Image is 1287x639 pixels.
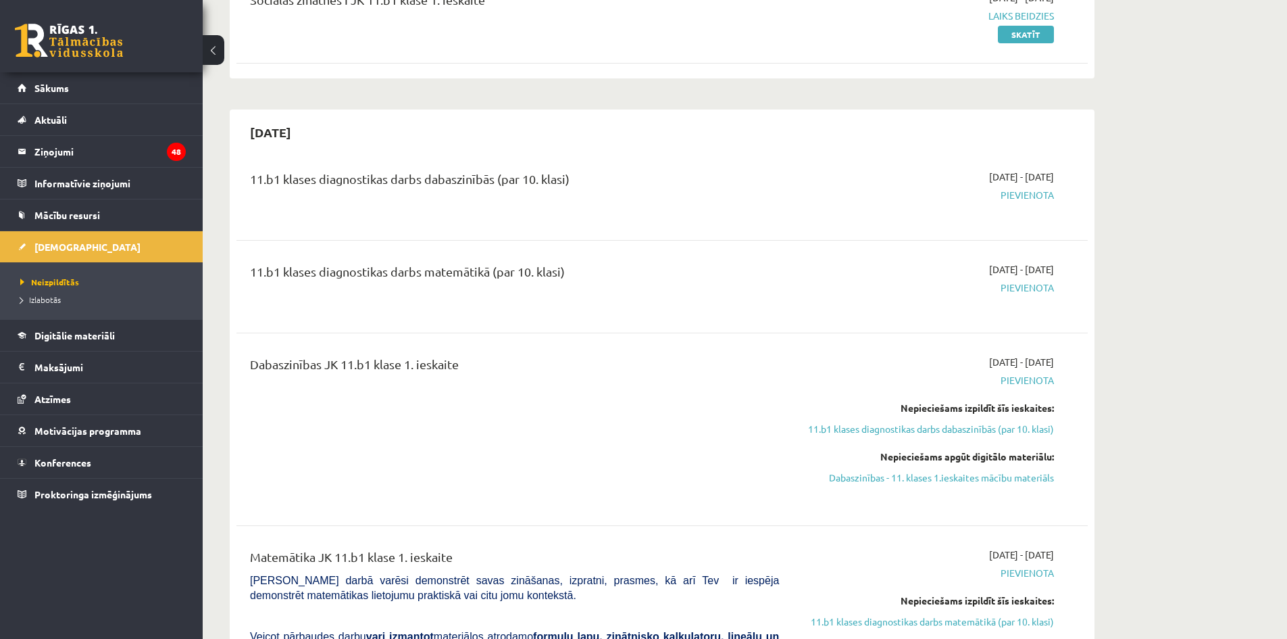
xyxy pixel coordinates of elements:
a: Sākums [18,72,186,103]
span: Pievienota [799,566,1054,580]
a: Mācību resursi [18,199,186,231]
a: Atzīmes [18,383,186,415]
a: Rīgas 1. Tālmācības vidusskola [15,24,123,57]
a: Ziņojumi48 [18,136,186,167]
div: Nepieciešams izpildīt šīs ieskaites: [799,594,1054,608]
div: Dabaszinības JK 11.b1 klase 1. ieskaite [250,355,779,380]
a: Proktoringa izmēģinājums [18,479,186,510]
a: Aktuāli [18,104,186,135]
span: Motivācijas programma [34,425,141,437]
a: Digitālie materiāli [18,320,186,351]
div: 11.b1 klases diagnostikas darbs matemātikā (par 10. klasi) [250,262,779,287]
a: 11.b1 klases diagnostikas darbs matemātikā (par 10. klasi) [799,615,1054,629]
a: Motivācijas programma [18,415,186,446]
span: Konferences [34,456,91,469]
span: [DEMOGRAPHIC_DATA] [34,241,141,253]
a: Maksājumi [18,352,186,383]
a: 11.b1 klases diagnostikas darbs dabaszinībās (par 10. klasi) [799,422,1054,436]
a: [DEMOGRAPHIC_DATA] [18,231,186,262]
i: 48 [167,143,186,161]
span: Aktuāli [34,114,67,126]
span: Neizpildītās [20,277,79,287]
h2: [DATE] [236,116,305,148]
legend: Informatīvie ziņojumi [34,168,186,199]
div: Nepieciešams apgūt digitālo materiālu: [799,450,1054,464]
span: [DATE] - [DATE] [989,548,1054,562]
span: Pievienota [799,281,1054,295]
span: Pievienota [799,373,1054,387]
a: Konferences [18,447,186,478]
a: Skatīt [998,26,1054,43]
span: [DATE] - [DATE] [989,355,1054,369]
div: 11.b1 klases diagnostikas darbs dabaszinībās (par 10. klasi) [250,170,779,195]
span: Laiks beidzies [799,9,1054,23]
span: [DATE] - [DATE] [989,262,1054,277]
span: [PERSON_NAME] darbā varēsi demonstrēt savas zināšanas, izpratni, prasmes, kā arī Tev ir iespēja d... [250,575,779,601]
a: Izlabotās [20,293,189,306]
a: Neizpildītās [20,276,189,288]
span: Digitālie materiāli [34,329,115,341]
span: Pievienota [799,188,1054,202]
span: Sākums [34,82,69,94]
span: [DATE] - [DATE] [989,170,1054,184]
legend: Maksājumi [34,352,186,383]
span: Mācību resursi [34,209,100,221]
span: Proktoringa izmēģinājums [34,488,152,500]
div: Nepieciešams izpildīt šīs ieskaites: [799,401,1054,415]
a: Informatīvie ziņojumi [18,168,186,199]
div: Matemātika JK 11.b1 klase 1. ieskaite [250,548,779,573]
a: Dabaszinības - 11. klases 1.ieskaites mācību materiāls [799,471,1054,485]
span: Atzīmes [34,393,71,405]
span: Izlabotās [20,294,61,305]
legend: Ziņojumi [34,136,186,167]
